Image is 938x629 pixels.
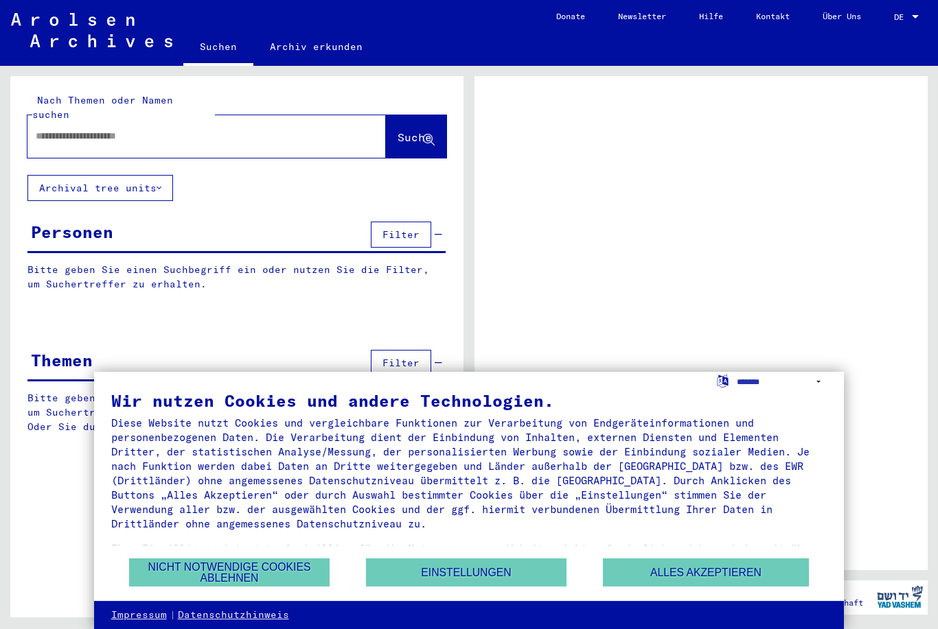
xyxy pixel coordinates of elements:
[603,558,809,586] button: Alles akzeptieren
[366,558,567,586] button: Einstellungen
[27,175,173,201] button: Archival tree units
[398,130,432,144] span: Suche
[371,222,431,248] button: Filter
[183,30,253,66] a: Suchen
[27,263,446,292] p: Bitte geben Sie einen Suchbegriff ein oder nutzen Sie die Filter, um Suchertreffer zu erhalten.
[382,228,420,241] span: Filter
[178,608,289,622] a: Datenschutzhinweis
[111,608,167,622] a: Impressum
[31,219,113,244] div: Personen
[894,12,909,22] span: DE
[27,391,446,434] p: Bitte geben Sie einen Suchbegriff ein oder nutzen Sie die Filter, um Suchertreffer zu erhalten. O...
[716,374,730,387] label: Sprache auswählen
[737,372,827,392] select: Sprache auswählen
[111,416,827,531] div: Diese Website nutzt Cookies und vergleichbare Funktionen zur Verarbeitung von Endgeräteinformatio...
[371,350,431,376] button: Filter
[111,392,827,409] div: Wir nutzen Cookies und andere Technologien.
[129,558,330,586] button: Nicht notwendige Cookies ablehnen
[253,30,379,63] a: Archiv erkunden
[382,357,420,369] span: Filter
[31,348,93,372] div: Themen
[32,94,173,121] mat-label: Nach Themen oder Namen suchen
[11,13,172,47] img: Arolsen_neg.svg
[386,115,446,158] button: Suche
[874,580,926,614] img: yv_logo.png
